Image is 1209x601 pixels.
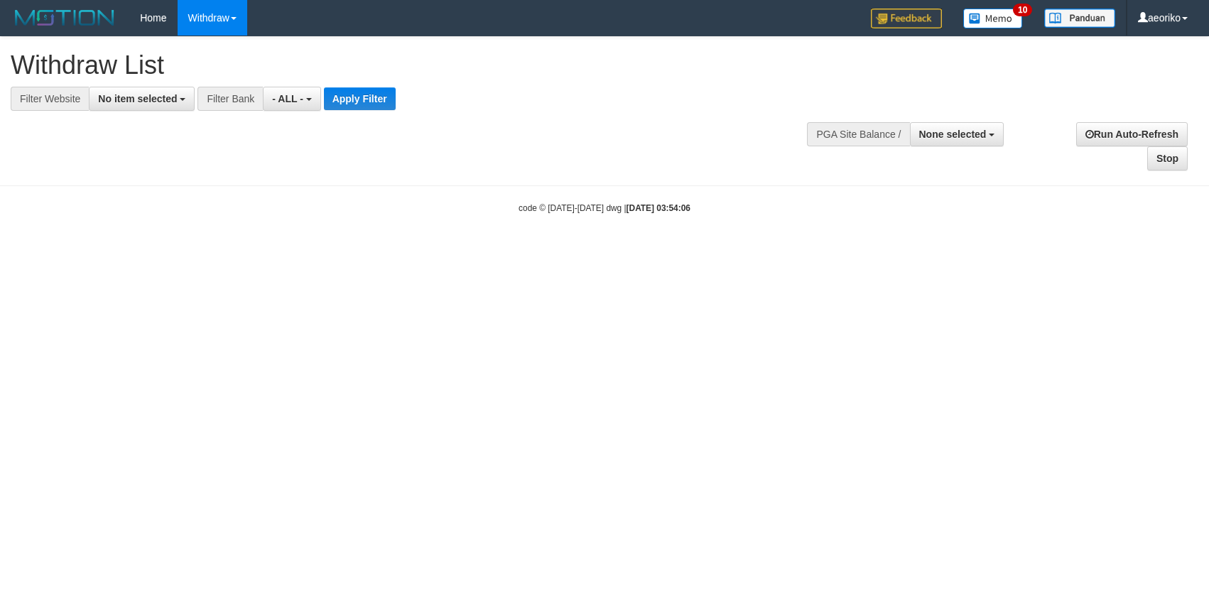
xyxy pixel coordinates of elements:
[910,122,1004,146] button: None selected
[11,87,89,111] div: Filter Website
[98,93,177,104] span: No item selected
[197,87,263,111] div: Filter Bank
[919,129,987,140] span: None selected
[519,203,690,213] small: code © [DATE]-[DATE] dwg |
[11,7,119,28] img: MOTION_logo.png
[1076,122,1188,146] a: Run Auto-Refresh
[263,87,320,111] button: - ALL -
[1044,9,1115,28] img: panduan.png
[963,9,1023,28] img: Button%20Memo.svg
[627,203,690,213] strong: [DATE] 03:54:06
[871,9,942,28] img: Feedback.jpg
[1013,4,1032,16] span: 10
[807,122,909,146] div: PGA Site Balance /
[89,87,195,111] button: No item selected
[1147,146,1188,170] a: Stop
[11,51,792,80] h1: Withdraw List
[324,87,396,110] button: Apply Filter
[272,93,303,104] span: - ALL -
